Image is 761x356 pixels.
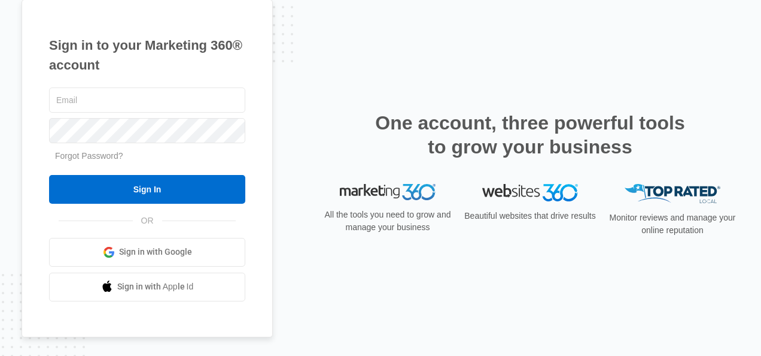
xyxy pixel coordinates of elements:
[482,184,578,201] img: Websites 360
[372,111,689,159] h2: One account, three powerful tools to grow your business
[49,175,245,204] input: Sign In
[49,35,245,75] h1: Sign in to your Marketing 360® account
[133,215,162,227] span: OR
[49,88,245,113] input: Email
[625,184,720,204] img: Top Rated Local
[49,273,245,301] a: Sign in with Apple Id
[321,209,455,234] p: All the tools you need to grow and manage your business
[605,212,739,237] p: Monitor reviews and manage your online reputation
[340,184,436,201] img: Marketing 360
[49,238,245,267] a: Sign in with Google
[55,151,123,161] a: Forgot Password?
[117,280,194,293] span: Sign in with Apple Id
[463,210,597,222] p: Beautiful websites that drive results
[119,246,192,258] span: Sign in with Google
